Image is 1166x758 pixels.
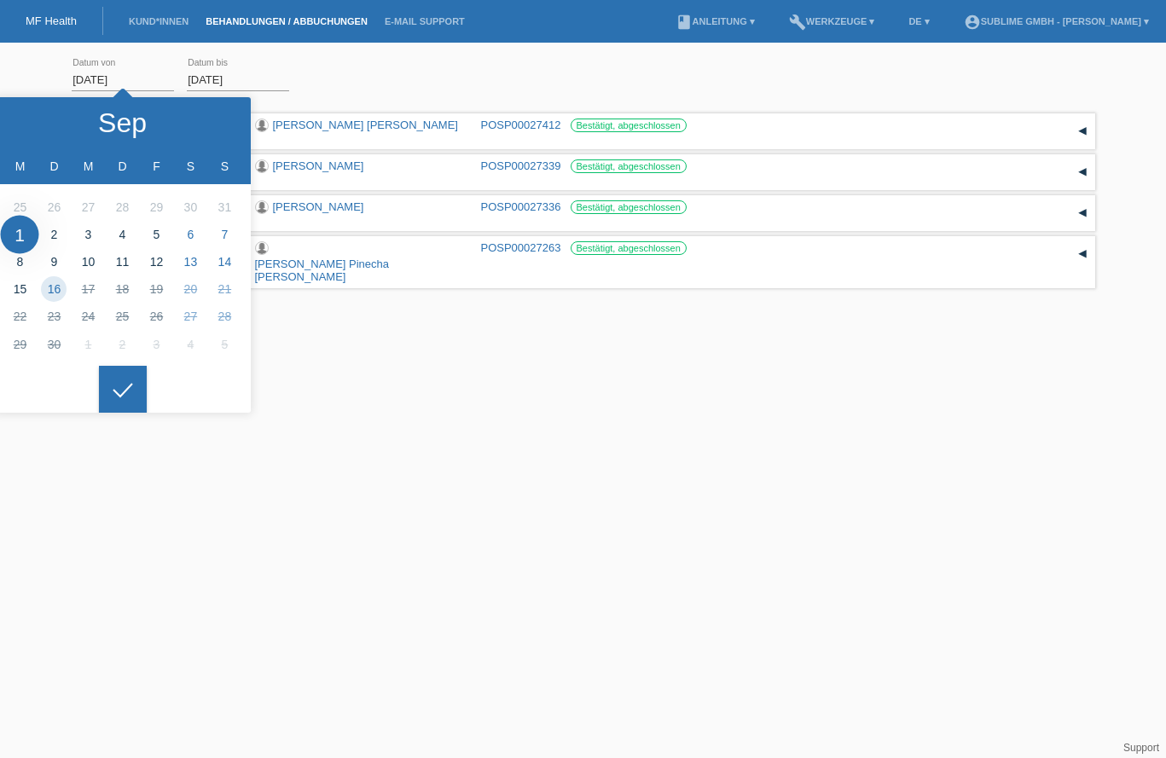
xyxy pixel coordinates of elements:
[120,16,197,26] a: Kund*innen
[273,119,458,131] a: [PERSON_NAME] [PERSON_NAME]
[780,16,884,26] a: buildWerkzeuge ▾
[667,16,763,26] a: bookAnleitung ▾
[964,14,981,31] i: account_circle
[98,109,147,136] div: Sep
[571,119,687,132] label: Bestätigt, abgeschlossen
[1070,200,1095,226] div: auf-/zuklappen
[273,159,364,172] a: [PERSON_NAME]
[197,16,376,26] a: Behandlungen / Abbuchungen
[571,200,687,214] label: Bestätigt, abgeschlossen
[676,14,693,31] i: book
[900,16,937,26] a: DE ▾
[955,16,1157,26] a: account_circleSublime GmbH - [PERSON_NAME] ▾
[1070,159,1095,185] div: auf-/zuklappen
[481,159,561,172] a: POSP00027339
[481,200,561,213] a: POSP00027336
[481,119,561,131] a: POSP00027412
[26,14,77,27] a: MF Health
[571,159,687,173] label: Bestätigt, abgeschlossen
[1070,119,1095,144] div: auf-/zuklappen
[789,14,806,31] i: build
[571,241,687,255] label: Bestätigt, abgeschlossen
[1123,742,1159,754] a: Support
[273,200,364,213] a: [PERSON_NAME]
[1070,241,1095,267] div: auf-/zuklappen
[481,241,561,254] a: POSP00027263
[376,16,473,26] a: E-Mail Support
[255,257,390,283] a: [PERSON_NAME] Pinecha [PERSON_NAME]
